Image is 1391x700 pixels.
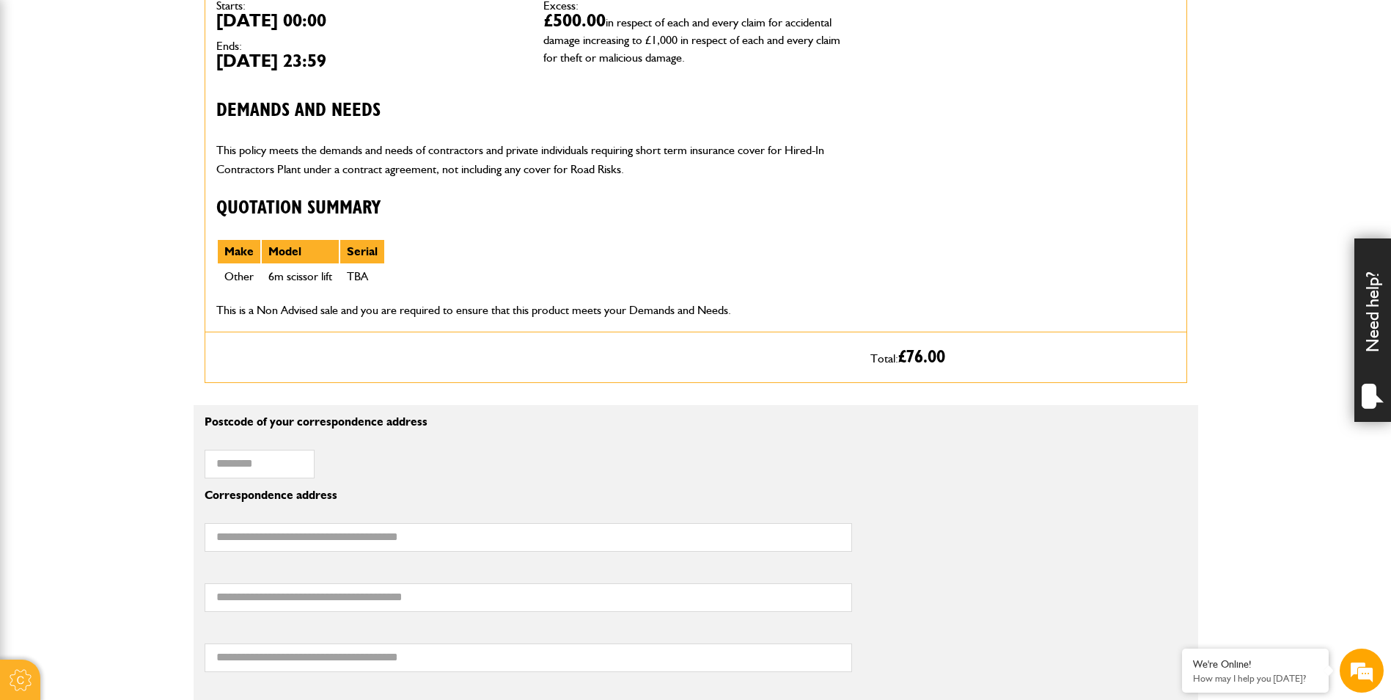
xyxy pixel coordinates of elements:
[19,179,268,211] input: Enter your email address
[76,82,246,101] div: Chat with us now
[543,12,848,65] dd: £500.00
[216,100,848,123] h3: Demands and needs
[241,7,276,43] div: Minimize live chat window
[906,349,945,366] span: 76.00
[19,136,268,168] input: Enter your last name
[216,197,848,220] h3: Quotation Summary
[340,239,385,264] th: Serial
[1354,238,1391,422] div: Need help?
[216,40,521,52] dt: Ends:
[205,416,852,428] p: Postcode of your correspondence address
[216,12,521,29] dd: [DATE] 00:00
[1193,658,1318,671] div: We're Online!
[19,266,268,440] textarea: Type your message and hit 'Enter'
[216,141,848,178] p: This policy meets the demands and needs of contractors and private individuals requiring short te...
[199,452,266,472] em: Start Chat
[205,489,852,501] p: Correspondence address
[216,301,848,320] p: This is a Non Advised sale and you are required to ensure that this product meets your Demands an...
[261,264,340,289] td: 6m scissor lift
[261,239,340,264] th: Model
[543,15,840,65] span: in respect of each and every claim for accidental damage increasing to £1,000 in respect of each ...
[217,239,261,264] th: Make
[217,264,261,289] td: Other
[216,52,521,70] dd: [DATE] 23:59
[870,343,1175,371] p: Total:
[340,264,385,289] td: TBA
[19,222,268,255] input: Enter your phone number
[898,349,945,366] span: £
[1193,673,1318,684] p: How may I help you today?
[25,81,62,102] img: d_20077148190_company_1631870298795_20077148190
